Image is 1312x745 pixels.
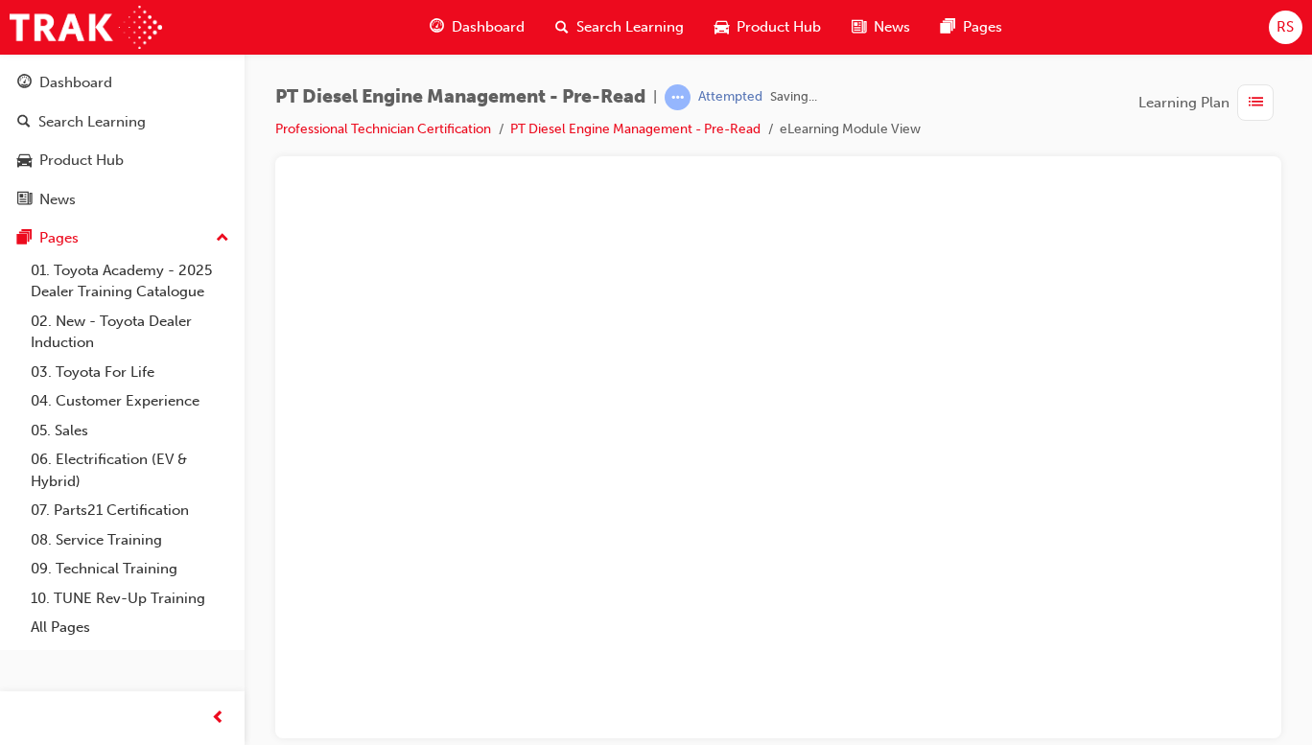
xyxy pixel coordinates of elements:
span: Dashboard [452,16,525,38]
span: search-icon [17,114,31,131]
span: News [874,16,910,38]
a: PT Diesel Engine Management - Pre-Read [510,121,761,137]
span: guage-icon [17,75,32,92]
span: list-icon [1249,91,1263,115]
span: up-icon [216,226,229,251]
a: 10. TUNE Rev-Up Training [23,584,237,614]
a: Dashboard [8,65,237,101]
span: Search Learning [576,16,684,38]
button: Pages [8,221,237,256]
span: | [653,86,657,108]
li: eLearning Module View [780,119,921,141]
span: Product Hub [737,16,821,38]
a: search-iconSearch Learning [540,8,699,47]
div: News [39,189,76,211]
a: guage-iconDashboard [414,8,540,47]
span: Pages [963,16,1002,38]
span: pages-icon [17,230,32,247]
span: Saving... [770,86,817,108]
span: car-icon [17,152,32,170]
span: learningRecordVerb_ATTEMPT-icon [665,84,691,110]
span: prev-icon [211,707,225,731]
div: Search Learning [38,111,146,133]
span: search-icon [555,15,569,39]
span: news-icon [852,15,866,39]
a: Search Learning [8,105,237,140]
a: 07. Parts21 Certification [23,496,237,525]
a: 01. Toyota Academy - 2025 Dealer Training Catalogue [23,256,237,307]
a: 04. Customer Experience [23,386,237,416]
span: pages-icon [941,15,955,39]
a: News [8,182,237,218]
div: Product Hub [39,150,124,172]
a: car-iconProduct Hub [699,8,836,47]
button: Learning Plan [1138,84,1281,121]
a: 06. Electrification (EV & Hybrid) [23,445,237,496]
button: RS [1269,11,1302,44]
a: Professional Technician Certification [275,121,491,137]
a: news-iconNews [836,8,925,47]
a: 02. New - Toyota Dealer Induction [23,307,237,358]
span: car-icon [715,15,729,39]
a: All Pages [23,613,237,642]
div: Dashboard [39,72,112,94]
span: Learning Plan [1138,92,1230,114]
a: 05. Sales [23,416,237,446]
button: DashboardSearch LearningProduct HubNews [8,61,237,221]
a: Product Hub [8,143,237,178]
span: RS [1277,16,1294,38]
span: PT Diesel Engine Management - Pre-Read [275,86,645,108]
div: Attempted [698,88,762,106]
span: guage-icon [430,15,444,39]
div: Pages [39,227,79,249]
a: pages-iconPages [925,8,1018,47]
span: news-icon [17,192,32,209]
a: 08. Service Training [23,525,237,555]
img: Trak [10,6,162,49]
a: 09. Technical Training [23,554,237,584]
a: 03. Toyota For Life [23,358,237,387]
